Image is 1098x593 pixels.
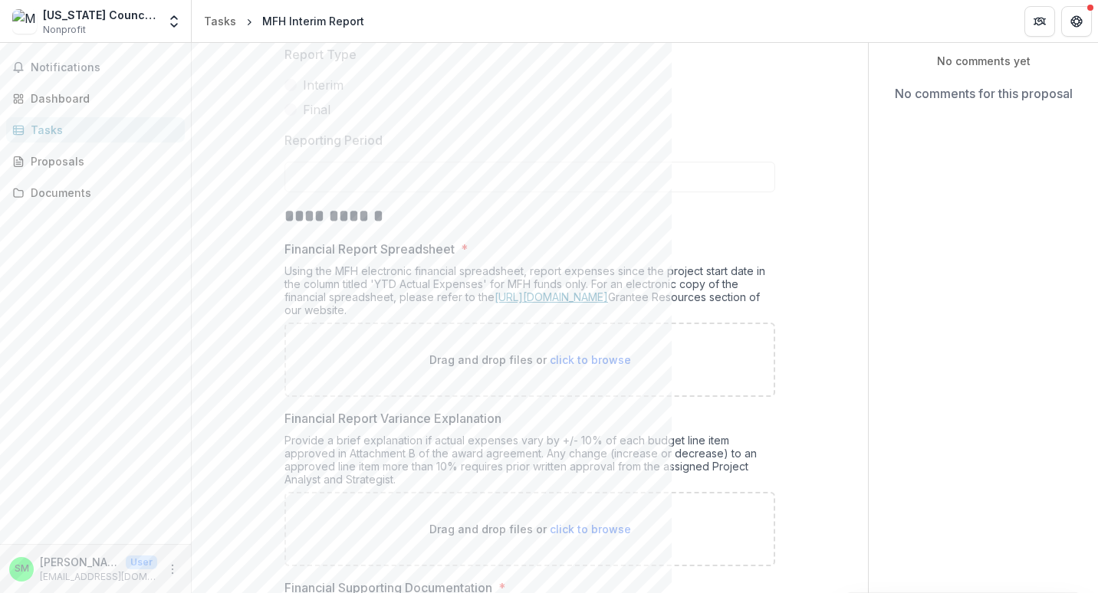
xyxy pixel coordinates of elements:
button: Get Help [1061,6,1092,37]
p: [EMAIL_ADDRESS][DOMAIN_NAME] [40,570,157,584]
a: Dashboard [6,86,185,111]
div: Dashboard [31,90,173,106]
p: [PERSON_NAME] [40,554,120,570]
span: click to browse [550,353,631,366]
p: No comments yet [881,53,1086,69]
a: Tasks [198,10,242,32]
button: Partners [1024,6,1055,37]
a: Proposals [6,149,185,174]
span: click to browse [550,523,631,536]
p: No comments for this proposal [895,84,1073,103]
span: Interim [303,76,344,94]
button: Open entity switcher [163,6,185,37]
a: Documents [6,180,185,205]
div: Tasks [31,122,173,138]
div: Documents [31,185,173,201]
p: User [126,555,157,569]
a: Tasks [6,117,185,143]
div: MFH Interim Report [262,13,364,29]
button: Notifications [6,55,185,80]
p: Reporting Period [284,131,383,149]
div: Provide a brief explanation if actual expenses vary by +/- 10% of each budget line item approved ... [284,434,775,492]
nav: breadcrumb [198,10,370,32]
span: Final [303,100,330,119]
span: Notifications [31,61,179,74]
div: Stacy Morse [15,564,29,574]
p: Financial Report Spreadsheet [284,240,455,258]
a: [URL][DOMAIN_NAME] [495,290,608,303]
p: Report Type [284,45,357,64]
p: Financial Report Variance Explanation [284,409,501,428]
div: Tasks [204,13,236,29]
img: Missouri Council On Aging [12,9,37,34]
div: Using the MFH electronic financial spreadsheet, report expenses since the project start date in t... [284,264,775,323]
p: Drag and drop files or [429,521,631,537]
button: More [163,560,182,578]
div: [US_STATE] Council On Aging [43,7,157,23]
span: Nonprofit [43,23,86,37]
div: Proposals [31,153,173,169]
p: Drag and drop files or [429,352,631,368]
